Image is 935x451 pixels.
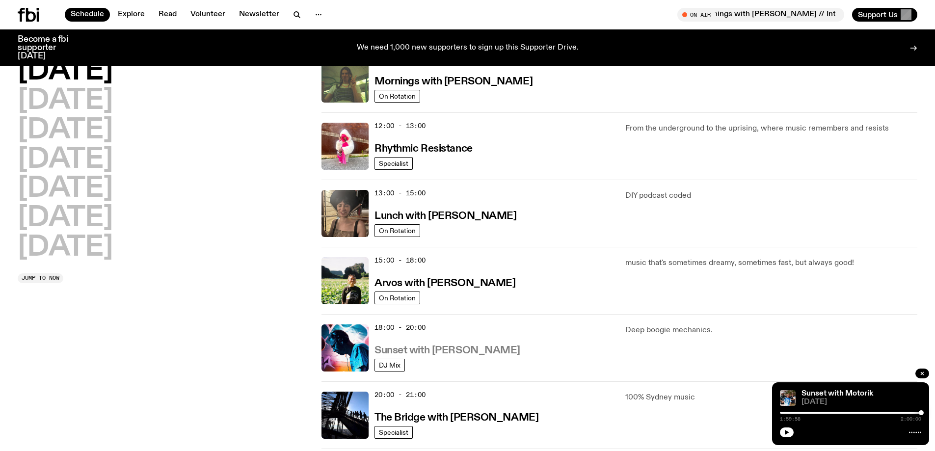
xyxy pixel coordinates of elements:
a: Newsletter [233,8,285,22]
span: Specialist [379,428,408,436]
button: [DATE] [18,146,113,174]
span: [DATE] [801,398,921,406]
span: Support Us [858,10,898,19]
img: People climb Sydney's Harbour Bridge [321,392,369,439]
span: Specialist [379,159,408,167]
a: Arvos with [PERSON_NAME] [374,276,515,289]
span: Jump to now [22,275,59,281]
a: DJ Mix [374,359,405,371]
span: 20:00 - 21:00 [374,390,426,399]
img: Bri is smiling and wearing a black t-shirt. She is standing in front of a lush, green field. Ther... [321,257,369,304]
a: Schedule [65,8,110,22]
p: From the underground to the uprising, where music remembers and resists [625,123,917,134]
a: Sunset with [PERSON_NAME] [374,344,520,356]
p: music that's sometimes dreamy, sometimes fast, but always good! [625,257,917,269]
a: On Rotation [374,224,420,237]
span: 13:00 - 15:00 [374,188,426,198]
h3: Mornings with [PERSON_NAME] [374,77,533,87]
span: On Rotation [379,227,416,234]
a: Specialist [374,426,413,439]
h3: Sunset with [PERSON_NAME] [374,345,520,356]
button: [DATE] [18,117,113,144]
span: 18:00 - 20:00 [374,323,426,332]
button: [DATE] [18,58,113,85]
p: We need 1,000 new supporters to sign up this Supporter Drive. [357,44,579,53]
a: On Rotation [374,90,420,103]
img: Andrew, Reenie, and Pat stand in a row, smiling at the camera, in dappled light with a vine leafe... [780,390,796,406]
h3: Become a fbi supporter [DATE] [18,35,80,60]
button: Support Us [852,8,917,22]
h3: Rhythmic Resistance [374,144,473,154]
h3: The Bridge with [PERSON_NAME] [374,413,538,423]
a: Sunset with Motorik [801,390,873,398]
button: Jump to now [18,273,63,283]
span: 1:59:58 [780,417,801,422]
a: Read [153,8,183,22]
a: Lunch with [PERSON_NAME] [374,209,516,221]
p: Deep boogie mechanics. [625,324,917,336]
img: Attu crouches on gravel in front of a brown wall. They are wearing a white fur coat with a hood, ... [321,123,369,170]
button: [DATE] [18,205,113,232]
button: [DATE] [18,234,113,262]
span: On Rotation [379,92,416,100]
a: On Rotation [374,292,420,304]
a: Explore [112,8,151,22]
h3: Arvos with [PERSON_NAME] [374,278,515,289]
p: DIY podcast coded [625,190,917,202]
img: Jim Kretschmer in a really cute outfit with cute braids, standing on a train holding up a peace s... [321,55,369,103]
span: 15:00 - 18:00 [374,256,426,265]
a: The Bridge with [PERSON_NAME] [374,411,538,423]
button: [DATE] [18,175,113,203]
a: Specialist [374,157,413,170]
span: 2:00:00 [901,417,921,422]
a: Volunteer [185,8,231,22]
span: On Rotation [379,294,416,301]
p: 100% Sydney music [625,392,917,403]
h3: Lunch with [PERSON_NAME] [374,211,516,221]
button: On AirMornings with [PERSON_NAME] // Interview with Momma [677,8,844,22]
button: [DATE] [18,87,113,115]
span: 12:00 - 13:00 [374,121,426,131]
img: Simon Caldwell stands side on, looking downwards. He has headphones on. Behind him is a brightly ... [321,324,369,371]
a: Rhythmic Resistance [374,142,473,154]
a: Mornings with [PERSON_NAME] [374,75,533,87]
span: DJ Mix [379,361,401,369]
